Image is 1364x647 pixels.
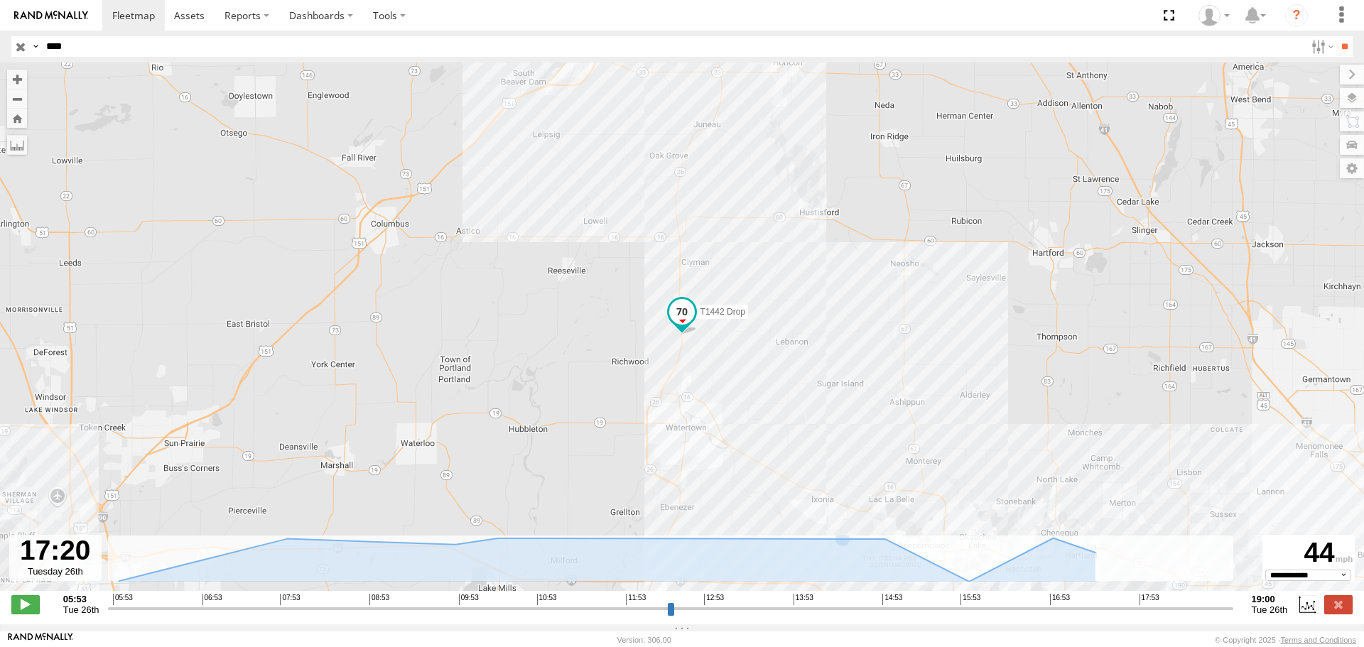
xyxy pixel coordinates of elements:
[1306,36,1336,57] label: Search Filter Options
[63,604,99,615] span: Tue 26th Aug 2025
[1281,636,1356,644] a: Terms and Conditions
[1215,636,1356,644] div: © Copyright 2025 -
[537,594,557,605] span: 10:53
[704,594,724,605] span: 12:53
[1265,537,1353,570] div: 44
[202,594,222,605] span: 06:53
[1050,594,1070,605] span: 16:53
[794,594,813,605] span: 13:53
[7,109,27,128] button: Zoom Home
[459,594,479,605] span: 09:53
[7,89,27,109] button: Zoom out
[7,135,27,155] label: Measure
[11,595,40,614] label: Play/Stop
[1140,594,1159,605] span: 17:53
[8,633,73,647] a: Visit our Website
[1340,158,1364,178] label: Map Settings
[1285,4,1308,27] i: ?
[63,594,99,604] strong: 05:53
[960,594,980,605] span: 15:53
[280,594,300,605] span: 07:53
[1193,5,1235,26] div: AJ Klotz
[30,36,41,57] label: Search Query
[14,11,88,21] img: rand-logo.svg
[626,594,646,605] span: 11:53
[1252,604,1288,615] span: Tue 26th Aug 2025
[617,636,671,644] div: Version: 306.00
[113,594,133,605] span: 05:53
[7,70,27,89] button: Zoom in
[882,594,902,605] span: 14:53
[700,306,745,316] span: T1442 Drop
[1324,595,1353,614] label: Close
[1252,594,1288,604] strong: 19:00
[369,594,389,605] span: 08:53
